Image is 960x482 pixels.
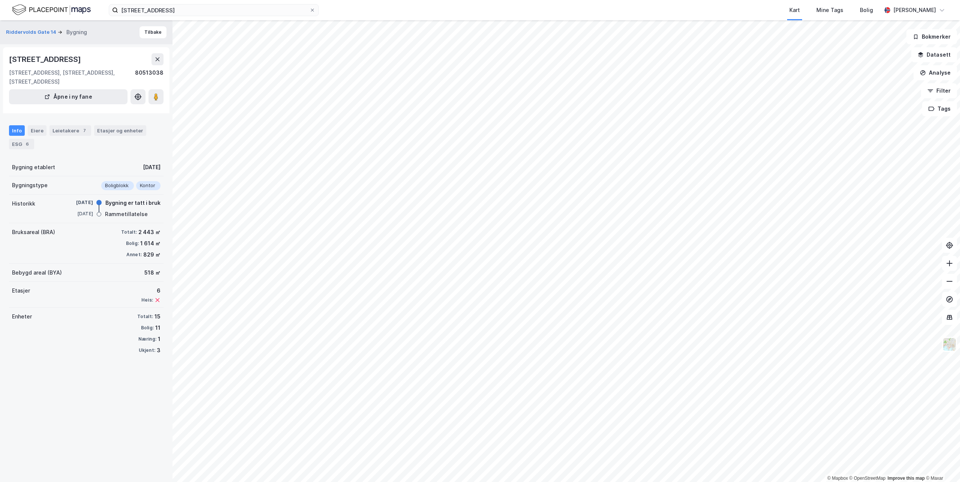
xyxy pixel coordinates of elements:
[922,446,960,482] div: Kontrollprogram for chat
[135,68,163,86] div: 80513038
[921,83,957,98] button: Filter
[138,336,156,342] div: Næring:
[9,53,82,65] div: [STREET_ADDRESS]
[12,228,55,237] div: Bruksareal (BRA)
[66,28,87,37] div: Bygning
[158,335,160,344] div: 1
[81,127,88,134] div: 7
[922,101,957,116] button: Tags
[126,252,142,258] div: Annet:
[141,286,160,295] div: 6
[12,163,55,172] div: Bygning etablert
[911,47,957,62] button: Datasett
[12,181,48,190] div: Bygningstype
[9,68,135,86] div: [STREET_ADDRESS], [STREET_ADDRESS], [STREET_ADDRESS]
[816,6,843,15] div: Mine Tags
[942,337,957,351] img: Z
[141,297,153,303] div: Heis:
[12,268,62,277] div: Bebygd areal (BYA)
[12,199,35,208] div: Historikk
[138,228,160,237] div: 2 443 ㎡
[126,240,139,246] div: Bolig:
[827,476,848,481] a: Mapbox
[860,6,873,15] div: Bolig
[888,476,925,481] a: Improve this map
[155,323,160,332] div: 11
[789,6,800,15] div: Kart
[139,347,155,353] div: Ukjent:
[922,446,960,482] iframe: Chat Widget
[141,325,154,331] div: Bolig:
[9,89,127,104] button: Åpne i ny fane
[913,65,957,80] button: Analyse
[12,286,30,295] div: Etasjer
[154,312,160,321] div: 15
[105,198,160,207] div: Bygning er tatt i bruk
[906,29,957,44] button: Bokmerker
[144,268,160,277] div: 518 ㎡
[139,26,166,38] button: Tilbake
[28,125,46,136] div: Eiere
[143,250,160,259] div: 829 ㎡
[12,312,32,321] div: Enheter
[849,476,886,481] a: OpenStreetMap
[105,210,148,219] div: Rammetillatelse
[6,29,58,36] button: Riddervolds Gate 14
[137,314,153,320] div: Totalt:
[49,125,91,136] div: Leietakere
[63,199,93,206] div: [DATE]
[63,210,93,217] div: [DATE]
[97,127,143,134] div: Etasjer og enheter
[893,6,936,15] div: [PERSON_NAME]
[121,229,137,235] div: Totalt:
[12,3,91,17] img: logo.f888ab2527a4732fd821a326f86c7f29.svg
[157,346,160,355] div: 3
[9,125,25,136] div: Info
[118,5,309,16] input: Søk på adresse, matrikkel, gårdeiere, leietakere eller personer
[9,139,34,149] div: ESG
[143,163,160,172] div: [DATE]
[140,239,160,248] div: 1 614 ㎡
[24,140,31,148] div: 6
